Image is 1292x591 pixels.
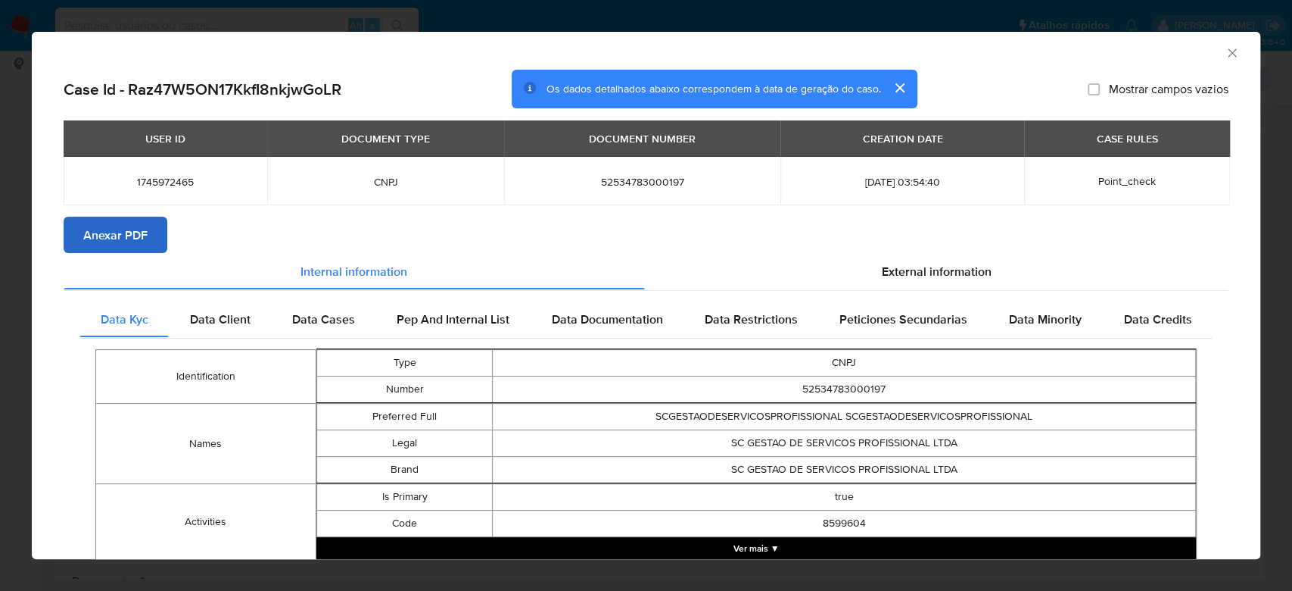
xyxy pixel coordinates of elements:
[316,349,492,376] td: Type
[493,376,1196,402] td: 52534783000197
[1123,310,1191,327] span: Data Credits
[96,483,316,560] td: Activities
[101,310,148,327] span: Data Kyc
[96,349,316,403] td: Identification
[397,310,509,327] span: Pep And Internal List
[64,79,341,98] h2: Case Id - Raz47W5ON17KkfI8nkjwGoLR
[32,32,1260,559] div: closure-recommendation-modal
[1225,45,1238,59] button: Fechar a janela
[546,81,881,96] span: Os dados detalhados abaixo correspondem à data de geração do caso.
[190,310,251,327] span: Data Client
[292,310,355,327] span: Data Cases
[1109,81,1228,96] span: Mostrar campos vazios
[316,376,492,402] td: Number
[1087,126,1166,152] div: CASE RULES
[316,483,492,510] td: Is Primary
[316,403,492,430] td: Preferred Full
[96,403,316,483] td: Names
[853,126,951,152] div: CREATION DATE
[316,430,492,456] td: Legal
[493,403,1196,430] td: SCGESTAODESERVICOSPROFISSIONAL SCGESTAODESERVICOSPROFISSIONAL
[64,253,1228,289] div: Detailed info
[1088,83,1100,95] input: Mostrar campos vazios
[522,175,762,189] span: 52534783000197
[799,175,1006,189] span: [DATE] 03:54:40
[316,456,492,483] td: Brand
[881,70,917,106] button: cerrar
[839,310,967,327] span: Peticiones Secundarias
[551,310,662,327] span: Data Documentation
[1009,310,1082,327] span: Data Minority
[300,262,407,280] span: Internal information
[82,175,249,189] span: 1745972465
[285,175,486,189] span: CNPJ
[316,536,1196,559] button: Expand array
[316,510,492,536] td: Code
[493,510,1196,536] td: 8599604
[580,126,705,152] div: DOCUMENT NUMBER
[882,262,992,280] span: External information
[83,218,148,252] span: Anexar PDF
[332,126,439,152] div: DOCUMENT TYPE
[493,430,1196,456] td: SC GESTAO DE SERVICOS PROFISSIONAL LTDA
[705,310,798,327] span: Data Restrictions
[493,456,1196,483] td: SC GESTAO DE SERVICOS PROFISSIONAL LTDA
[493,349,1196,376] td: CNPJ
[1098,174,1156,189] span: Point_check
[64,217,167,253] button: Anexar PDF
[136,126,195,152] div: USER ID
[493,483,1196,510] td: true
[79,301,1213,337] div: Detailed internal info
